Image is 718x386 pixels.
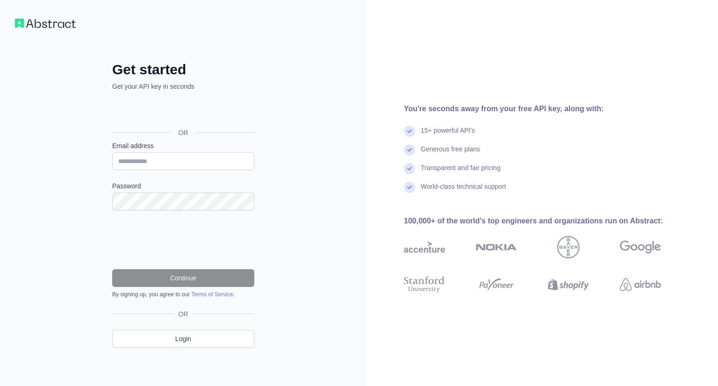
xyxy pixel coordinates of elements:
[404,182,415,193] img: check mark
[476,236,517,258] img: nokia
[108,101,257,122] iframe: Sign in with Google Button
[175,309,192,319] span: OR
[557,236,580,258] img: bayer
[191,291,233,298] a: Terms of Service
[421,144,480,163] div: Generous free plans
[112,181,254,191] label: Password
[112,222,254,258] iframe: reCAPTCHA
[171,128,196,137] span: OR
[112,141,254,150] label: Email address
[15,19,76,28] img: Workflow
[421,126,475,144] div: 15+ powerful API's
[404,236,445,258] img: accenture
[112,269,254,287] button: Continue
[620,236,661,258] img: google
[404,126,415,137] img: check mark
[404,215,691,227] div: 100,000+ of the world's top engineers and organizations run on Abstract:
[112,61,254,78] h2: Get started
[112,82,254,91] p: Get your API key in seconds
[421,163,501,182] div: Transparent and fair pricing
[404,163,415,174] img: check mark
[620,274,661,295] img: airbnb
[421,182,506,200] div: World-class technical support
[404,274,445,295] img: stanford university
[112,291,254,298] div: By signing up, you agree to our .
[404,103,691,114] div: You're seconds away from your free API key, along with:
[112,330,254,348] a: Login
[404,144,415,156] img: check mark
[548,274,589,295] img: shopify
[476,274,517,295] img: payoneer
